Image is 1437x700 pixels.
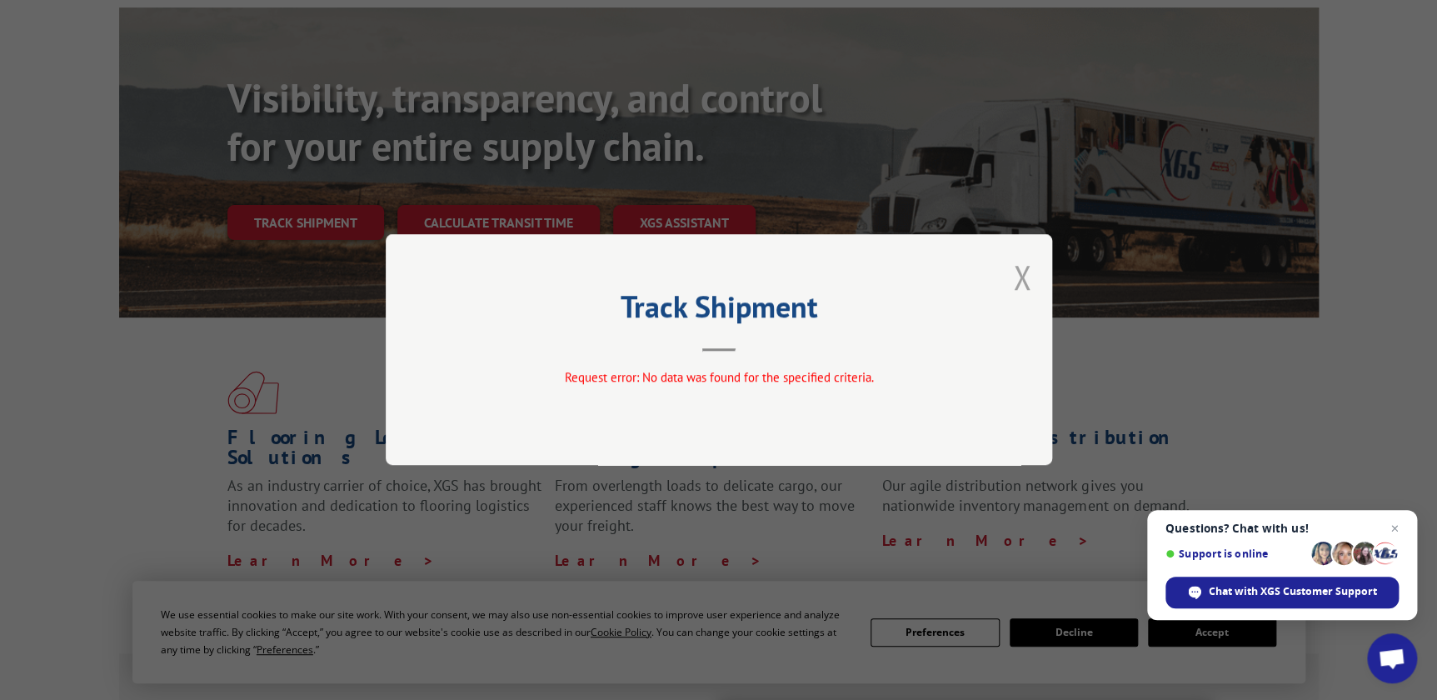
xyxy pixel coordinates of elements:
[564,370,873,386] span: Request error: No data was found for the specified criteria.
[1367,633,1417,683] div: Open chat
[1165,547,1305,560] span: Support is online
[1165,577,1399,608] div: Chat with XGS Customer Support
[469,295,969,327] h2: Track Shipment
[1013,255,1031,299] button: Close modal
[1385,518,1405,538] span: Close chat
[1209,584,1377,599] span: Chat with XGS Customer Support
[1165,522,1399,535] span: Questions? Chat with us!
